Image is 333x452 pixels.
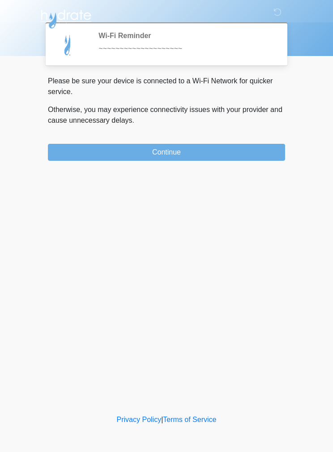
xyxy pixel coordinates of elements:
[117,416,162,423] a: Privacy Policy
[48,144,285,161] button: Continue
[48,76,285,97] p: Please be sure your device is connected to a Wi-Fi Network for quicker service.
[161,416,163,423] a: |
[48,104,285,126] p: Otherwise, you may experience connectivity issues with your provider and cause unnecessary delays
[132,116,134,124] span: .
[55,31,81,58] img: Agent Avatar
[39,7,93,29] img: Hydrate IV Bar - Flagstaff Logo
[163,416,216,423] a: Terms of Service
[98,43,272,54] div: ~~~~~~~~~~~~~~~~~~~~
